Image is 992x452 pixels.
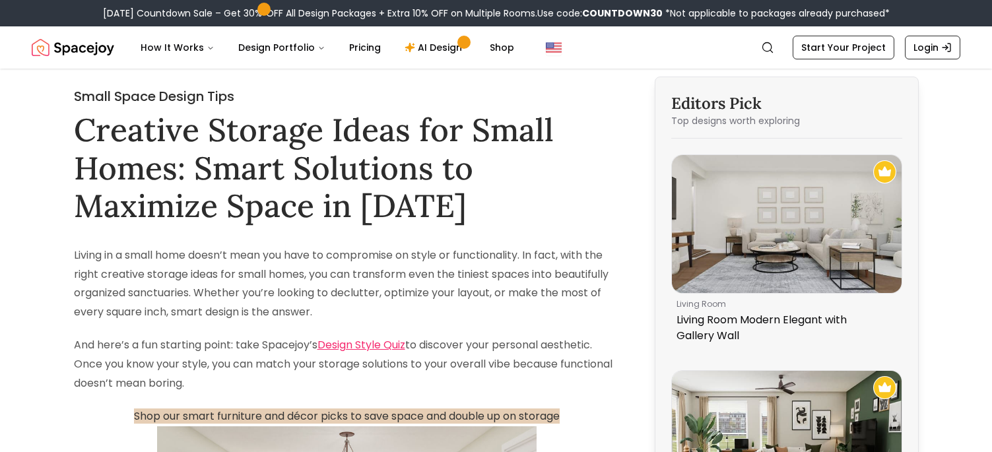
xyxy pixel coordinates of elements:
img: Living Room Modern Elegant with Gallery Wall [672,155,902,293]
a: Design Style Quiz [317,337,405,352]
img: United States [546,40,562,55]
button: Design Portfolio [228,34,336,61]
p: Top designs worth exploring [671,114,902,127]
p: And here’s a fun starting point: take Spacejoy’s to discover your personal aesthetic. Once you kn... [74,336,620,393]
a: Pricing [339,34,391,61]
p: Living Room Modern Elegant with Gallery Wall [677,312,892,344]
a: Start Your Project [793,36,894,59]
h3: Editors Pick [671,93,902,114]
a: Shop [479,34,525,61]
nav: Global [32,26,960,69]
div: [DATE] Countdown Sale – Get 30% OFF All Design Packages + Extra 10% OFF on Multiple Rooms. [103,7,890,20]
a: Login [905,36,960,59]
b: COUNTDOWN30 [582,7,663,20]
a: Shop our smart furniture and décor picks to save space and double up on storage [134,408,560,424]
nav: Main [130,34,525,61]
a: AI Design [394,34,477,61]
h2: Small Space Design Tips [74,87,620,106]
img: Spacejoy Logo [32,34,114,61]
a: Living Room Modern Elegant with Gallery WallRecommended Spacejoy Design - Living Room Modern Eleg... [671,154,902,349]
span: *Not applicable to packages already purchased* [663,7,890,20]
img: Recommended Spacejoy Design - A Pine-Colored Mid-Century Modern Living-Dining [873,376,896,399]
p: living room [677,299,892,309]
img: Recommended Spacejoy Design - Living Room Modern Elegant with Gallery Wall [873,160,896,183]
h1: Creative Storage Ideas for Small Homes: Smart Solutions to Maximize Space in [DATE] [74,111,620,225]
a: Spacejoy [32,34,114,61]
p: Living in a small home doesn’t mean you have to compromise on style or functionality. In fact, wi... [74,246,620,322]
span: Use code: [537,7,663,20]
button: How It Works [130,34,225,61]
